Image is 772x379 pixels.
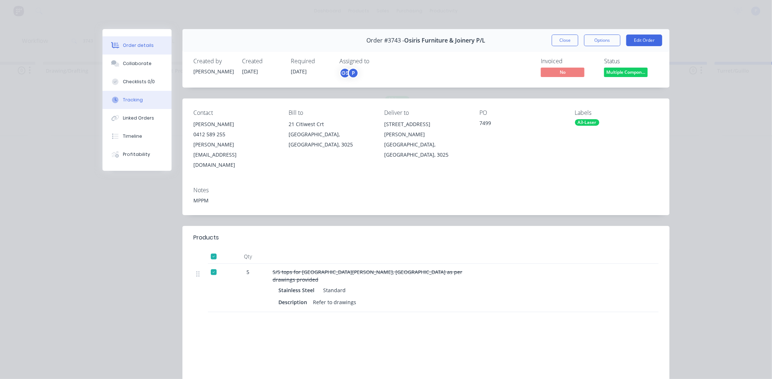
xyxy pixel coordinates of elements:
[102,91,172,109] button: Tracking
[278,297,310,307] div: Description
[123,133,142,140] div: Timeline
[102,55,172,73] button: Collaborate
[405,37,486,44] span: Osiris Furniture & Joinery P/L
[575,119,599,126] div: A3-Laser
[604,68,648,78] button: Multiple Compon...
[102,145,172,164] button: Profitability
[102,73,172,91] button: Checklists 0/0
[242,58,282,65] div: Created
[123,151,150,158] div: Profitability
[367,37,405,44] span: Order #3743 -
[339,68,359,78] button: GSP
[384,140,468,160] div: [GEOGRAPHIC_DATA], [GEOGRAPHIC_DATA], 3025
[123,78,155,85] div: Checklists 0/0
[123,60,152,67] div: Collaborate
[289,119,372,150] div: 21 Citiwest Crt[GEOGRAPHIC_DATA], [GEOGRAPHIC_DATA], 3025
[193,58,233,65] div: Created by
[626,35,662,46] button: Edit Order
[289,119,372,129] div: 21 Citiwest Crt
[123,115,154,121] div: Linked Orders
[339,58,412,65] div: Assigned to
[604,58,659,65] div: Status
[273,269,462,283] span: S/S tops for [GEOGRAPHIC_DATA][PERSON_NAME], [GEOGRAPHIC_DATA] as per drawings provided
[541,68,584,77] span: No
[123,97,143,103] div: Tracking
[291,68,307,75] span: [DATE]
[193,187,659,194] div: Notes
[348,68,359,78] div: P
[384,109,468,116] div: Deliver to
[320,285,346,295] div: Standard
[384,119,468,140] div: [STREET_ADDRESS][PERSON_NAME]
[339,68,350,78] div: GS
[193,109,277,116] div: Contact
[193,119,277,170] div: [PERSON_NAME]0412 589 255[PERSON_NAME][EMAIL_ADDRESS][DOMAIN_NAME]
[193,68,233,75] div: [PERSON_NAME]
[584,35,620,46] button: Options
[310,297,359,307] div: Refer to drawings
[384,119,468,160] div: [STREET_ADDRESS][PERSON_NAME][GEOGRAPHIC_DATA], [GEOGRAPHIC_DATA], 3025
[123,42,154,49] div: Order details
[479,109,563,116] div: PO
[193,233,219,242] div: Products
[242,68,258,75] span: [DATE]
[604,68,648,77] span: Multiple Compon...
[102,127,172,145] button: Timeline
[278,285,317,295] div: Stainless Steel
[102,36,172,55] button: Order details
[289,129,372,150] div: [GEOGRAPHIC_DATA], [GEOGRAPHIC_DATA], 3025
[102,109,172,127] button: Linked Orders
[575,109,659,116] div: Labels
[289,109,372,116] div: Bill to
[193,140,277,170] div: [PERSON_NAME][EMAIL_ADDRESS][DOMAIN_NAME]
[246,268,249,276] span: 5
[193,197,659,204] div: MPPM
[541,58,595,65] div: Invoiced
[291,58,331,65] div: Required
[552,35,578,46] button: Close
[479,119,563,129] div: 7499
[226,249,270,264] div: Qty
[193,129,277,140] div: 0412 589 255
[193,119,277,129] div: [PERSON_NAME]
